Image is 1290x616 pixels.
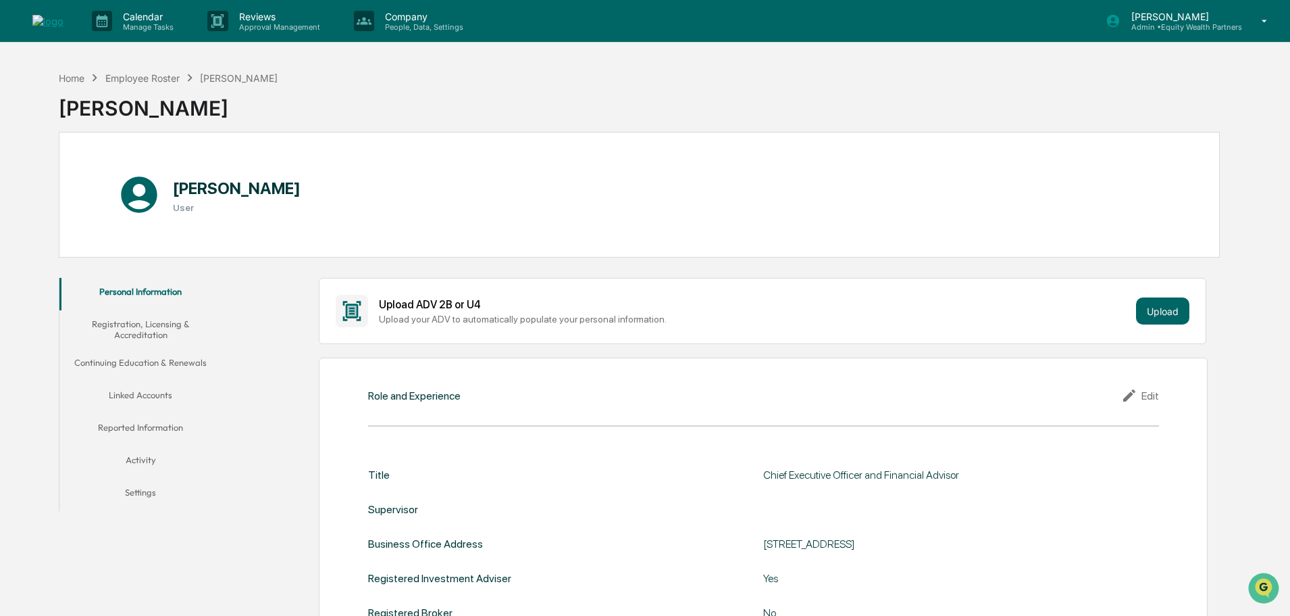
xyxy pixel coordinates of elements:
img: 1746055101610-c473b297-6a78-478c-a979-82029cc54cd1 [14,103,38,128]
span: Pylon [134,229,163,239]
a: 🔎Data Lookup [8,191,91,215]
a: 🖐️Preclearance [8,165,93,189]
button: Settings [59,479,222,511]
div: Edit [1121,387,1159,404]
button: Start new chat [230,108,246,124]
div: Role and Experience [368,389,461,402]
div: [PERSON_NAME] [59,85,278,120]
button: Activity [59,446,222,479]
div: Chief Executive Officer and Financial Advisor [763,469,1101,481]
p: Admin • Equity Wealth Partners [1120,22,1242,32]
p: Approval Management [228,22,327,32]
div: Start new chat [46,103,222,117]
div: [STREET_ADDRESS] [763,538,1101,550]
div: Upload your ADV to automatically populate your personal information. [379,314,1131,325]
div: 🗄️ [98,172,109,183]
span: Attestations [111,170,167,184]
div: [PERSON_NAME] [200,72,278,84]
button: Personal Information [59,278,222,310]
button: Reported Information [59,414,222,446]
p: Reviews [228,11,327,22]
p: Manage Tasks [112,22,180,32]
iframe: Open customer support [1247,571,1283,608]
button: Registration, Licensing & Accreditation [59,310,222,349]
p: [PERSON_NAME] [1120,11,1242,22]
a: 🗄️Attestations [93,165,173,189]
h3: User [173,202,301,213]
div: Employee Roster [105,72,180,84]
div: We're available if you need us! [46,117,171,128]
button: Continuing Education & Renewals [59,349,222,381]
p: People, Data, Settings [374,22,470,32]
div: 🔎 [14,197,24,208]
a: Powered byPylon [95,229,163,239]
div: 🖐️ [14,172,24,183]
div: Upload ADV 2B or U4 [379,298,1131,311]
div: Supervisor [368,503,418,516]
span: Data Lookup [27,196,85,210]
button: Linked Accounts [59,381,222,414]
div: secondary tabs example [59,278,222,511]
button: Upload [1136,298,1189,325]
p: Calendar [112,11,180,22]
div: Business Office Address [368,538,483,550]
div: Registered Investment Adviser [368,572,511,585]
p: How can we help? [14,28,246,50]
span: Preclearance [27,170,87,184]
div: Home [59,72,84,84]
div: Yes [763,572,1101,585]
p: Company [374,11,470,22]
div: Title [368,469,390,481]
img: logo [32,15,65,28]
h1: [PERSON_NAME] [173,179,301,198]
